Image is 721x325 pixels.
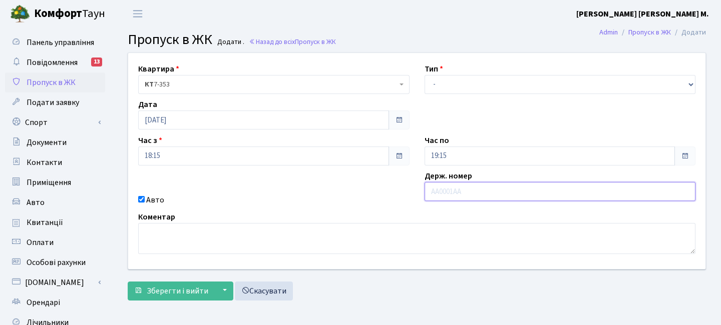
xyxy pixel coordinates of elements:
a: [DOMAIN_NAME] [5,272,105,292]
label: Дата [138,98,157,110]
span: Подати заявку [27,97,79,108]
span: Орендарі [27,297,60,308]
span: Особові рахунки [27,257,86,268]
b: КТ [145,79,154,89]
nav: breadcrumb [584,22,721,43]
a: Панель управління [5,32,105,52]
b: Комфорт [34,5,82,21]
span: Зберегти і вийти [147,285,208,296]
label: Коментар [138,211,175,223]
small: Додати . [215,38,244,46]
span: Контакти [27,157,62,168]
label: Квартира [138,63,179,75]
span: Оплати [27,237,54,248]
a: Спорт [5,112,105,132]
span: Панель управління [27,37,94,48]
img: logo.png [10,4,30,24]
a: Пропуск в ЖК [5,72,105,92]
label: Держ. номер [425,170,472,182]
span: Пропуск в ЖК [128,29,212,49]
span: <b>КТ</b>&nbsp;&nbsp;&nbsp;&nbsp;7-353 [145,79,397,89]
a: Подати заявку [5,92,105,112]
a: Повідомлення13 [5,52,105,72]
label: Час з [138,134,162,146]
a: Оплати [5,232,105,252]
span: <b>КТ</b>&nbsp;&nbsp;&nbsp;&nbsp;7-353 [138,75,410,94]
span: Пропуск в ЖК [295,37,336,46]
span: Таун [34,5,105,22]
span: Повідомлення [27,57,78,68]
b: [PERSON_NAME] [PERSON_NAME] М. [576,8,709,19]
span: Приміщення [27,177,71,188]
a: Орендарі [5,292,105,312]
button: Переключити навігацію [125,5,150,22]
label: Час по [425,134,449,146]
label: Авто [146,194,164,206]
button: Зберегти і вийти [128,281,215,300]
a: Авто [5,192,105,212]
a: Пропуск в ЖК [628,27,671,37]
a: Назад до всіхПропуск в ЖК [249,37,336,46]
a: Скасувати [235,281,293,300]
span: Документи [27,137,67,148]
a: Контакти [5,152,105,172]
a: Квитанції [5,212,105,232]
span: Пропуск в ЖК [27,77,76,88]
input: AA0001AA [425,182,696,201]
a: Особові рахунки [5,252,105,272]
a: Приміщення [5,172,105,192]
li: Додати [671,27,706,38]
a: Admin [599,27,618,37]
a: [PERSON_NAME] [PERSON_NAME] М. [576,8,709,20]
span: Квитанції [27,217,63,228]
div: 13 [91,57,102,66]
label: Тип [425,63,443,75]
a: Документи [5,132,105,152]
span: Авто [27,197,45,208]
